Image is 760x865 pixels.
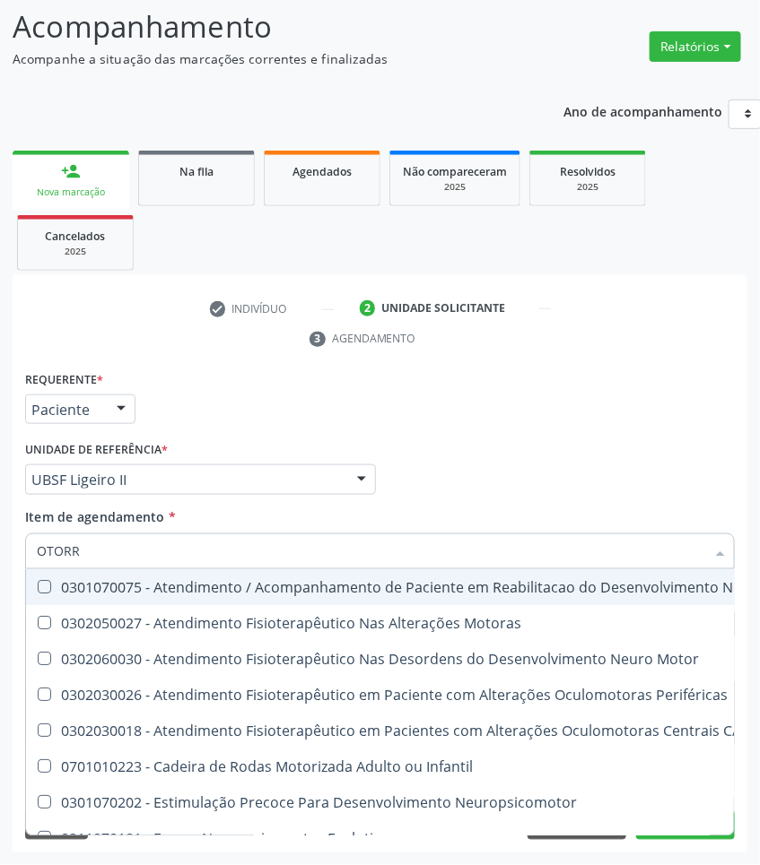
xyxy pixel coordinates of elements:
span: Cancelados [46,229,106,244]
input: Buscar por procedimentos [37,533,705,569]
p: Acompanhamento [13,4,527,49]
span: UBSF Ligeiro II [31,471,339,489]
div: 2 [360,300,376,316]
div: 2025 [31,245,120,258]
label: Requerente [25,367,103,394]
div: 2025 [543,180,633,194]
div: person_add [61,161,81,181]
span: Agendados [293,164,352,179]
label: Unidade de referência [25,437,168,464]
span: Resolvidos [560,164,616,179]
div: Unidade solicitante [381,300,505,316]
p: Acompanhe a situação das marcações correntes e finalizadas [13,49,527,68]
button: Relatórios [650,31,741,62]
span: Item de agendamento [25,508,165,525]
span: Na fila [179,164,214,179]
div: 2025 [403,180,507,194]
div: Nova marcação [25,186,117,199]
span: Não compareceram [403,164,507,179]
span: Paciente [31,401,99,419]
p: Ano de acompanhamento [563,99,722,122]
